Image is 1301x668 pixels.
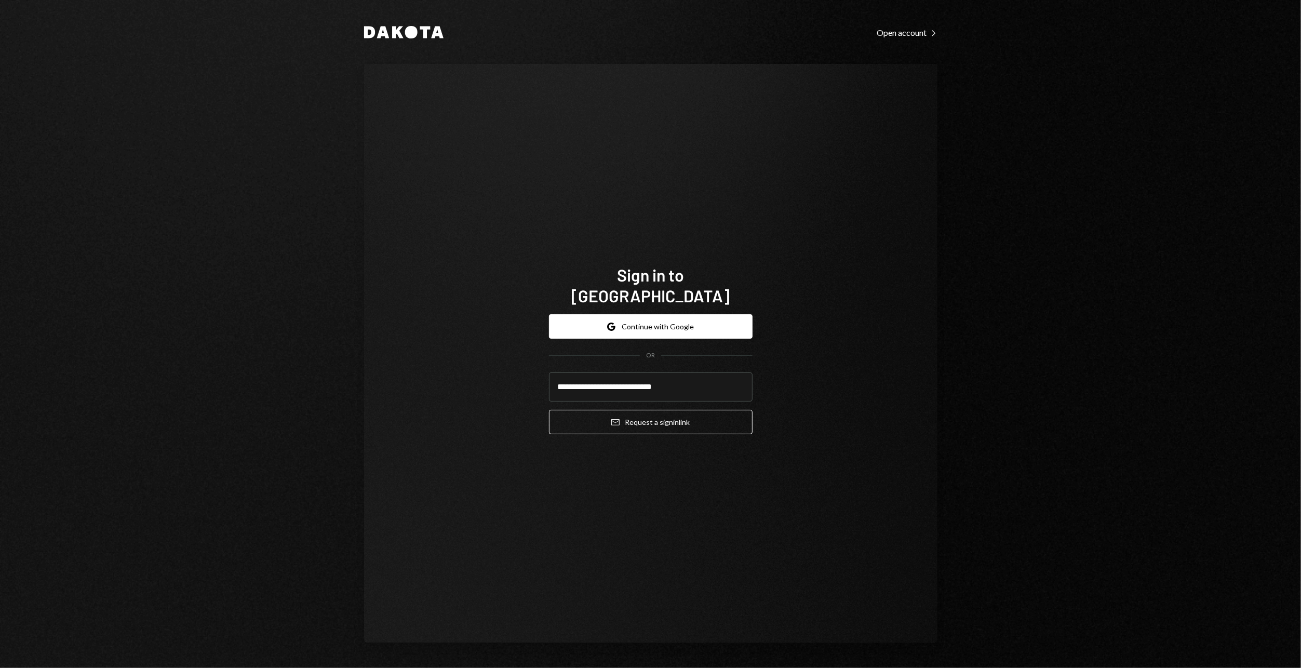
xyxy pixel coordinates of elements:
div: OR [646,351,655,360]
a: Open account [877,26,937,38]
button: Continue with Google [549,314,753,339]
h1: Sign in to [GEOGRAPHIC_DATA] [549,264,753,306]
button: Request a signinlink [549,410,753,434]
div: Open account [877,28,937,38]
